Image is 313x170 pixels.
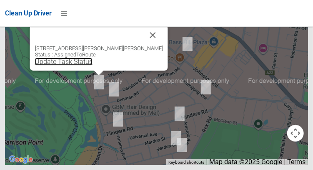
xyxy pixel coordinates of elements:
a: Click to see this area on Google Maps [7,154,35,165]
button: Keyboard shortcuts [168,160,204,165]
div: 8 Union Street, BASS HILL NSW 2197<br>Status : Collected<br><a href="/driver/booking/479734/compl... [179,33,196,54]
div: 85 Amaroo Avenue, GEORGES HALL NSW 2198<br>Status : AssignedToRoute<br><a href="/driver/booking/4... [174,134,190,155]
div: 14 Harden Crescent, GEORGES HALL NSW 2198<br>Status : AssignedToRoute<br><a href="/driver/booking... [168,128,185,149]
button: Map camera controls [287,125,304,142]
div: 51 Flinders Road, GEORGES HALL NSW 2198<br>Status : AssignedToRoute<br><a href="/driver/booking/4... [171,103,188,124]
img: Google [7,154,35,165]
div: 17 Denman Road, GEORGES HALL NSW 2198<br>Status : AssignedToRoute<br><a href="/driver/booking/481... [105,79,122,100]
div: 19 Kurrajong Avenue, GEORGES HALL NSW 2198<br>Status : Collected<br><a href="/driver/booking/4806... [198,77,214,98]
span: Map data ©2025 Google [209,158,282,166]
a: Clean Up Driver [5,7,52,20]
button: Close [143,25,163,45]
a: Terms (opens in new tab) [287,158,305,166]
div: 146 Flinders Road, GEORGES HALL NSW 2198<br>Status : AssignedToRoute<br><a href="/driver/booking/... [110,109,126,130]
a: Update Task Status [35,58,92,66]
div: [STREET_ADDRESS][PERSON_NAME][PERSON_NAME] Status : AssignedToRoute [35,45,163,66]
span: Clean Up Driver [5,9,52,17]
div: 90 Wendy Avenue, GEORGES HALL NSW 2198<br>Status : AssignedToRoute<br><a href="/driver/booking/47... [90,72,107,93]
